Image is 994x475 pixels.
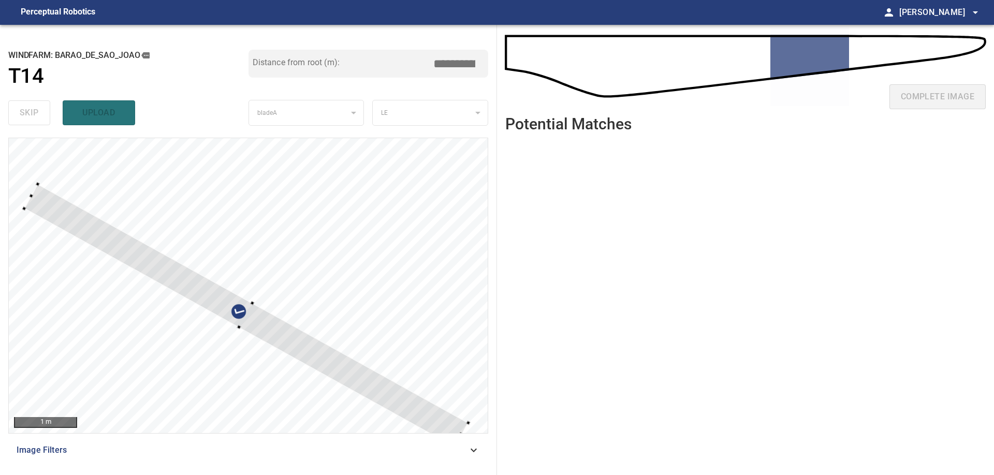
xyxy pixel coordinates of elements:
[895,2,982,23] button: [PERSON_NAME]
[257,109,277,116] span: bladeA
[8,64,43,88] h1: T14
[8,64,248,88] a: T14
[17,444,467,456] span: Image Filters
[249,100,364,126] div: bladeA
[373,100,488,126] div: LE
[227,301,250,323] img: Edit annotation
[21,4,95,21] figcaption: Perceptual Robotics
[969,6,982,19] span: arrow_drop_down
[883,6,895,19] span: person
[8,50,248,61] h2: windfarm: Barao_de_Sao_Joao
[8,438,488,463] div: Image Filters
[253,58,340,67] label: Distance from root (m):
[899,5,982,20] span: [PERSON_NAME]
[381,109,388,116] span: LE
[140,50,151,61] button: copy message details
[505,115,632,132] h2: Potential Matches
